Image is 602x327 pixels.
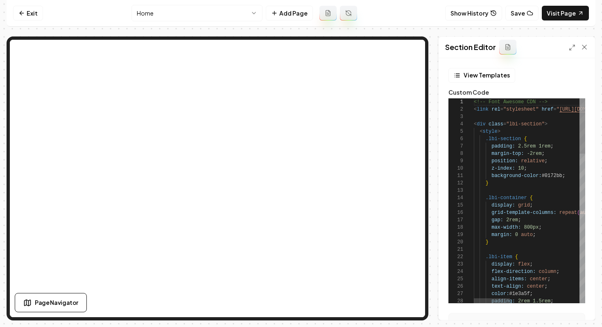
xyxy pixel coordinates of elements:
[524,166,527,171] span: ;
[503,121,506,127] span: =
[445,6,502,20] button: Show History
[527,284,545,289] span: center
[448,246,463,253] div: 21
[448,216,463,224] div: 17
[491,276,527,282] span: align-items:
[491,269,536,275] span: flex-direction:
[448,143,463,150] div: 7
[340,6,357,20] button: Regenerate page
[548,276,550,282] span: ;
[486,239,489,245] span: }
[500,107,503,112] span: =
[557,107,559,112] span: "
[448,268,463,275] div: 24
[448,89,585,95] label: Custom Code
[448,202,463,209] div: 15
[448,290,463,297] div: 27
[491,166,515,171] span: z-index:
[445,41,496,53] h2: Section Editor
[530,202,533,208] span: ;
[503,107,539,112] span: "stylesheet"
[15,293,87,312] button: Page Navigator
[448,165,463,172] div: 10
[491,225,521,230] span: max-width:
[524,225,539,230] span: 800px
[480,129,482,134] span: <
[518,217,521,223] span: ;
[448,194,463,202] div: 14
[518,143,536,149] span: 2.5rem
[542,107,554,112] span: href
[518,202,530,208] span: grid
[448,231,463,238] div: 19
[530,276,548,282] span: center
[515,232,518,238] span: 0
[521,232,533,238] span: auto
[477,107,489,112] span: link
[550,143,553,149] span: ;
[448,113,463,120] div: 3
[553,107,556,112] span: =
[448,98,463,106] div: 1
[527,151,542,157] span: -2rem
[539,143,550,149] span: 1rem
[491,151,524,157] span: margin-top:
[477,121,486,127] span: div
[448,238,463,246] div: 20
[474,121,477,127] span: <
[486,180,489,186] span: }
[448,150,463,157] div: 8
[577,210,580,216] span: (
[491,210,556,216] span: grid-template-columns:
[515,254,518,260] span: {
[542,173,562,179] span: #0172bb
[35,298,78,307] span: Page Navigator
[498,129,500,134] span: >
[545,284,548,289] span: ;
[557,269,559,275] span: ;
[486,136,521,142] span: .lbi-section
[562,173,565,179] span: ;
[448,224,463,231] div: 18
[539,225,541,230] span: ;
[474,99,548,105] span: <!-- Font Awesome CDN -->
[491,173,541,179] span: background-color:
[499,40,516,54] button: Add admin section prompt
[448,157,463,165] div: 9
[491,284,524,289] span: text-align:
[518,261,530,267] span: flex
[533,232,536,238] span: ;
[524,136,527,142] span: {
[530,195,533,201] span: {
[509,291,530,297] span: #1e3a5f
[491,202,515,208] span: display:
[491,232,512,238] span: margin:
[448,209,463,216] div: 16
[266,6,313,20] button: Add Page
[13,6,43,20] a: Exit
[505,6,539,20] button: Save
[506,121,545,127] span: "lbi-section"
[491,217,503,223] span: gap:
[448,253,463,261] div: 22
[545,121,548,127] span: >
[448,283,463,290] div: 26
[448,68,515,83] button: View Templates
[448,106,463,113] div: 2
[521,158,545,164] span: relative
[530,291,533,297] span: ;
[542,6,589,20] a: Visit Page
[448,128,463,135] div: 5
[474,107,477,112] span: <
[506,217,518,223] span: 2rem
[489,121,503,127] span: class
[448,261,463,268] div: 23
[319,6,337,20] button: Add admin page prompt
[448,179,463,187] div: 12
[448,135,463,143] div: 6
[491,291,509,297] span: color:
[448,172,463,179] div: 11
[545,158,548,164] span: ;
[491,261,515,267] span: display:
[491,158,518,164] span: position:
